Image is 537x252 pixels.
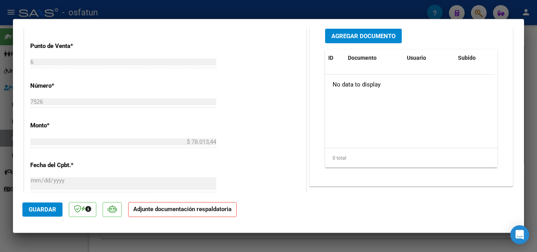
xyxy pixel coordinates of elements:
[29,206,56,213] span: Guardar
[30,121,111,130] p: Monto
[30,81,111,90] p: Número
[325,29,402,43] button: Agregar Documento
[310,23,513,186] div: DOCUMENTACIÓN RESPALDATORIA
[345,50,404,66] datatable-header-cell: Documento
[510,225,529,244] div: Open Intercom Messenger
[328,55,333,61] span: ID
[458,55,476,61] span: Subido
[404,50,455,66] datatable-header-cell: Usuario
[22,202,63,217] button: Guardar
[407,55,426,61] span: Usuario
[455,50,494,66] datatable-header-cell: Subido
[133,206,232,213] strong: Adjunte documentación respaldatoria
[30,161,111,170] p: Fecha del Cpbt.
[331,33,395,40] span: Agregar Documento
[325,50,345,66] datatable-header-cell: ID
[325,75,495,94] div: No data to display
[325,148,497,168] div: 0 total
[348,55,377,61] span: Documento
[30,42,111,51] p: Punto de Venta
[494,50,533,66] datatable-header-cell: Acción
